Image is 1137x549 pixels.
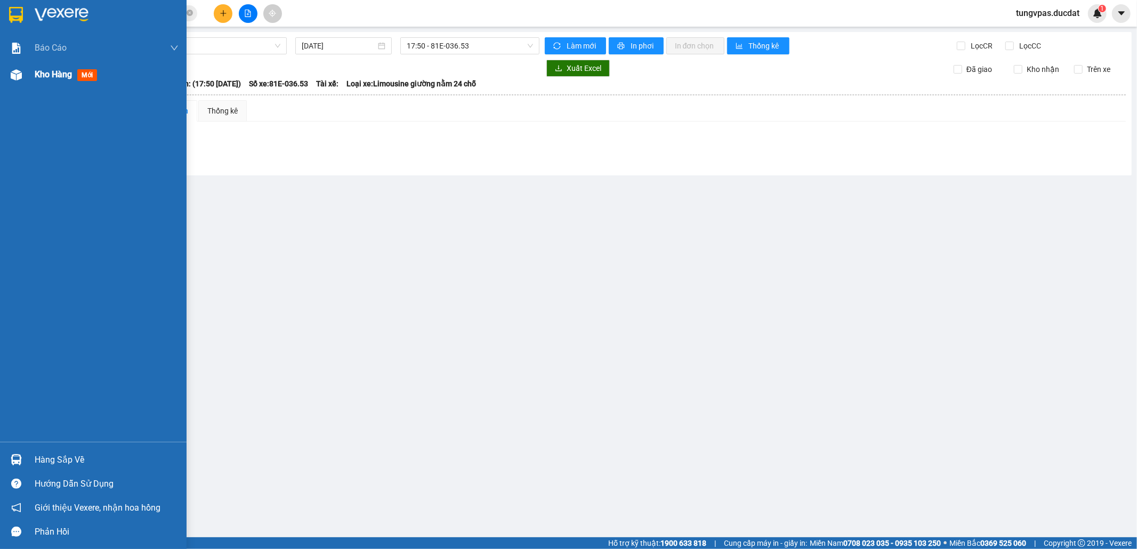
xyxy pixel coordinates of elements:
span: question-circle [11,479,21,489]
span: Chuyến: (17:50 [DATE]) [163,78,241,90]
span: ⚪️ [944,541,947,545]
button: printerIn phơi [609,37,664,54]
span: Số xe: 81E-036.53 [249,78,308,90]
button: file-add [239,4,257,23]
span: Lọc CR [967,40,995,52]
span: mới [77,69,97,81]
div: Phản hồi [35,524,179,540]
span: copyright [1078,539,1085,547]
img: logo-vxr [9,7,23,23]
sup: 1 [1099,5,1106,12]
button: bar-chartThống kê [727,37,789,54]
span: close-circle [187,10,193,16]
span: message [11,527,21,537]
img: warehouse-icon [11,454,22,465]
span: Miền Bắc [949,537,1026,549]
span: Tài xế: [316,78,338,90]
span: | [1034,537,1036,549]
span: Loại xe: Limousine giường nằm 24 chỗ [346,78,476,90]
input: 13/10/2025 [302,40,376,52]
span: Kho hàng [35,69,72,79]
span: Làm mới [567,40,598,52]
span: Hỗ trợ kỹ thuật: [608,537,706,549]
span: In phơi [631,40,655,52]
span: Giới thiệu Vexere, nhận hoa hồng [35,501,160,514]
span: printer [617,42,626,51]
span: Cung cấp máy in - giấy in: [724,537,807,549]
span: Lọc CC [1015,40,1043,52]
button: plus [214,4,232,23]
div: Hướng dẫn sử dụng [35,476,179,492]
span: Thống kê [749,40,781,52]
img: icon-new-feature [1093,9,1102,18]
span: Miền Nam [810,537,941,549]
span: Trên xe [1083,63,1115,75]
span: 1 [1100,5,1104,12]
span: caret-down [1117,9,1126,18]
span: | [714,537,716,549]
button: syncLàm mới [545,37,606,54]
span: aim [269,10,276,17]
span: close-circle [187,9,193,19]
span: down [170,44,179,52]
button: aim [263,4,282,23]
button: In đơn chọn [666,37,724,54]
span: plus [220,10,227,17]
div: Hàng sắp về [35,452,179,468]
div: Thống kê [207,105,238,117]
strong: 0369 525 060 [980,539,1026,547]
span: 17:50 - 81E-036.53 [407,38,533,54]
span: Báo cáo [35,41,67,54]
span: file-add [244,10,252,17]
img: solution-icon [11,43,22,54]
span: notification [11,503,21,513]
span: Đã giao [962,63,996,75]
strong: 1900 633 818 [660,539,706,547]
span: bar-chart [736,42,745,51]
span: tungvpas.ducdat [1007,6,1088,20]
button: caret-down [1112,4,1131,23]
button: downloadXuất Excel [546,60,610,77]
img: warehouse-icon [11,69,22,80]
strong: 0708 023 035 - 0935 103 250 [843,539,941,547]
span: Kho nhận [1022,63,1063,75]
span: sync [553,42,562,51]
